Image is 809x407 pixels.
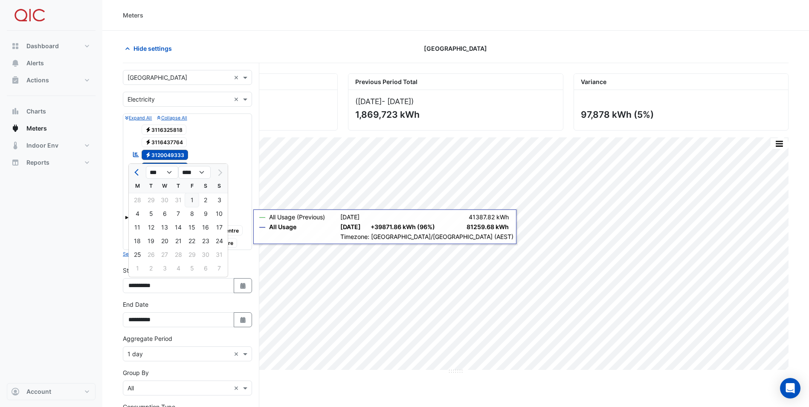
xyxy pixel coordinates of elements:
[355,97,556,106] div: ([DATE] )
[199,221,212,234] div: 16
[11,76,20,84] app-icon: Actions
[171,207,185,221] div: 7
[199,207,212,221] div: Saturday, August 9, 2025
[142,137,187,148] span: 3116437764
[171,234,185,248] div: Thursday, August 21, 2025
[212,193,226,207] div: 3
[26,59,44,67] span: Alerts
[125,114,152,122] button: Expand All
[157,114,187,122] button: Collapse All
[130,207,144,221] div: 4
[130,193,144,207] div: 28
[158,207,171,221] div: 6
[26,158,49,167] span: Reports
[26,387,51,396] span: Account
[123,11,143,20] div: Meters
[123,266,151,275] label: Start Date
[212,221,226,234] div: Sunday, August 17, 2025
[158,221,171,234] div: 13
[239,316,247,323] fa-icon: Select Date
[130,248,144,262] div: Monday, August 25, 2025
[26,42,59,50] span: Dashboard
[185,234,199,248] div: Friday, August 22, 2025
[212,207,226,221] div: 10
[171,221,185,234] div: Thursday, August 14, 2025
[158,193,171,207] div: Wednesday, July 30, 2025
[125,115,152,121] small: Expand All
[185,207,199,221] div: Friday, August 8, 2025
[212,234,226,248] div: 24
[424,44,487,53] span: [GEOGRAPHIC_DATA]
[130,221,144,234] div: Monday, August 11, 2025
[144,234,158,248] div: Tuesday, August 19, 2025
[142,125,187,135] span: 3116325818
[130,179,144,193] div: M
[158,221,171,234] div: Wednesday, August 13, 2025
[11,158,20,167] app-icon: Reports
[11,124,20,133] app-icon: Meters
[348,74,563,90] div: Previous Period Total
[199,193,212,207] div: Saturday, August 2, 2025
[234,349,241,358] span: Clear
[171,207,185,221] div: Thursday, August 7, 2025
[10,7,49,24] img: Company Logo
[158,234,171,248] div: 20
[355,109,554,120] div: 1,869,723 kWh
[185,234,199,248] div: 22
[581,109,780,120] div: 97,878 kWh (5%)
[178,166,211,179] select: Select year
[185,221,199,234] div: Friday, August 15, 2025
[212,179,226,193] div: S
[11,42,20,50] app-icon: Dashboard
[26,124,47,133] span: Meters
[144,193,158,207] div: Tuesday, July 29, 2025
[185,193,199,207] div: 1
[199,234,212,248] div: Saturday, August 23, 2025
[144,234,158,248] div: 19
[144,221,158,234] div: Tuesday, August 12, 2025
[145,151,151,158] fa-icon: Electricity
[130,248,144,262] div: 25
[7,103,96,120] button: Charts
[234,384,241,392] span: Clear
[158,193,171,207] div: 30
[158,234,171,248] div: Wednesday, August 20, 2025
[239,282,247,289] fa-icon: Select Date
[123,368,149,377] label: Group By
[144,179,158,193] div: T
[11,107,20,116] app-icon: Charts
[130,221,144,234] div: 11
[123,300,148,309] label: End Date
[130,234,144,248] div: Monday, August 18, 2025
[7,383,96,400] button: Account
[26,76,49,84] span: Actions
[185,207,199,221] div: 8
[780,378,800,398] div: Open Intercom Messenger
[171,193,185,207] div: Thursday, July 31, 2025
[130,207,144,221] div: Monday, August 4, 2025
[199,207,212,221] div: 9
[199,221,212,234] div: Saturday, August 16, 2025
[212,221,226,234] div: 17
[142,150,188,160] span: 3120049333
[142,163,188,173] span: 3120049334
[26,107,46,116] span: Charts
[130,193,144,207] div: Monday, July 28, 2025
[234,95,241,104] span: Clear
[185,221,199,234] div: 15
[132,151,140,158] fa-icon: Reportable
[123,41,177,56] button: Hide settings
[123,334,172,343] label: Aggregate Period
[7,154,96,171] button: Reports
[145,139,151,145] fa-icon: Electricity
[199,179,212,193] div: S
[185,193,199,207] div: Friday, August 1, 2025
[171,179,185,193] div: T
[185,179,199,193] div: F
[146,166,178,179] select: Select month
[212,207,226,221] div: Sunday, August 10, 2025
[574,74,788,90] div: Variance
[157,115,187,121] small: Collapse All
[7,137,96,154] button: Indoor Env
[158,179,171,193] div: W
